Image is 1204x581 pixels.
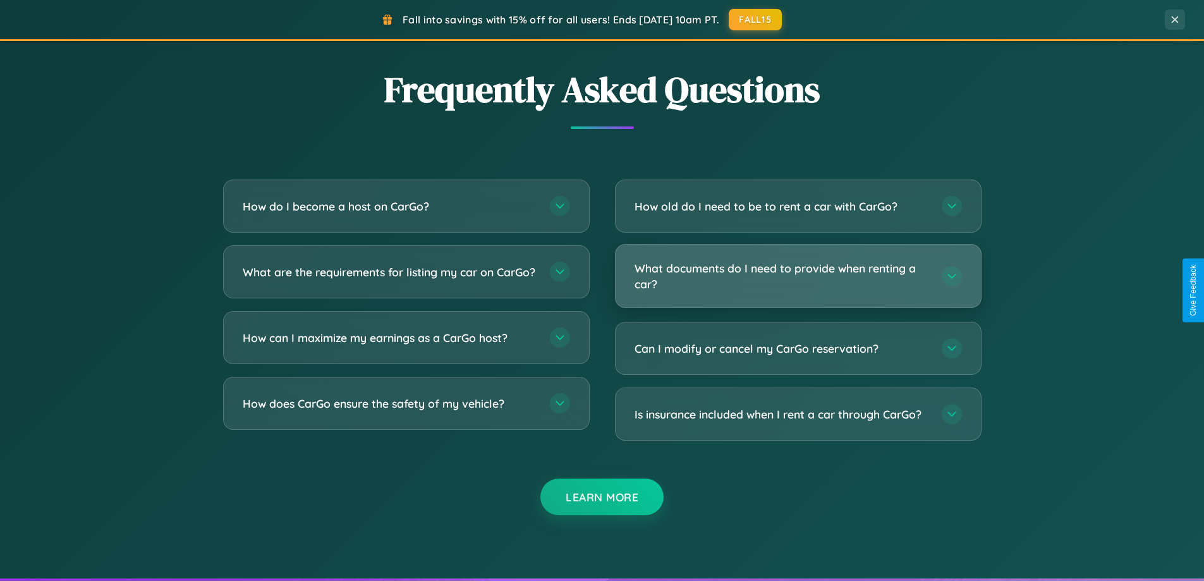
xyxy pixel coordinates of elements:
h3: How can I maximize my earnings as a CarGo host? [243,330,537,346]
h3: How do I become a host on CarGo? [243,199,537,214]
div: Give Feedback [1189,265,1198,316]
h3: What are the requirements for listing my car on CarGo? [243,264,537,280]
span: Fall into savings with 15% off for all users! Ends [DATE] 10am PT. [403,13,719,26]
h3: Is insurance included when I rent a car through CarGo? [635,407,929,422]
button: Learn More [540,479,664,515]
h3: What documents do I need to provide when renting a car? [635,260,929,291]
h3: How old do I need to be to rent a car with CarGo? [635,199,929,214]
h3: How does CarGo ensure the safety of my vehicle? [243,396,537,412]
h2: Frequently Asked Questions [223,65,982,114]
button: FALL15 [729,9,782,30]
h3: Can I modify or cancel my CarGo reservation? [635,341,929,357]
